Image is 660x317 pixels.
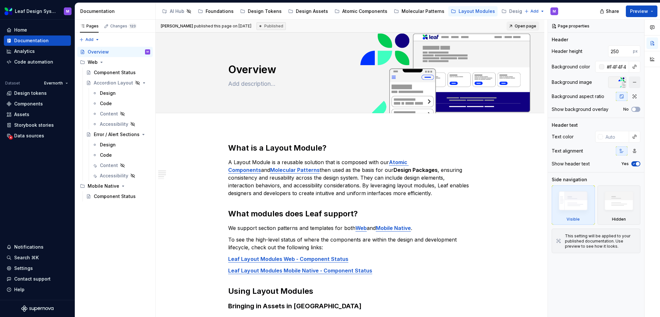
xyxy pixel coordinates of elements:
svg: Supernova Logo [21,305,53,312]
div: Header [552,36,568,43]
div: Accessibility [100,173,128,179]
a: Components [4,99,71,109]
a: Code automation [4,57,71,67]
a: Error / Alert Sections [83,129,153,140]
div: Background image [552,79,592,85]
div: Component Status [94,193,136,200]
button: Add [522,7,547,16]
div: Notifications [14,244,44,250]
div: Design [100,90,116,96]
button: Help [4,284,71,295]
div: This setting will be applied to your published documentation. Use preview to see how it looks. [565,233,636,249]
button: Contact support [4,274,71,284]
p: To see the high-level status of where the components are within the design and development lifecy... [228,236,472,251]
a: Accordion Layout [83,78,153,88]
a: OverviewM [77,47,153,57]
div: Header text [552,122,578,128]
div: Content [100,162,118,169]
strong: Leaf Layout Modules Web - Component Status [228,256,348,262]
div: M [66,9,69,14]
a: Code [90,150,153,160]
strong: Design Packages [393,167,438,173]
span: Add [85,37,93,42]
span: published this page on [DATE] [161,24,251,29]
div: Background aspect ratio [552,93,604,100]
a: Web [355,225,367,231]
div: Text alignment [552,148,583,154]
div: Accessibility [100,121,128,127]
a: Home [4,25,71,35]
button: Add [77,35,102,44]
span: Add [530,9,539,14]
button: Notifications [4,242,71,252]
div: Design Packages [509,8,548,15]
div: Visible [567,217,580,222]
input: Auto [604,61,629,73]
div: Settings [14,265,33,272]
div: Hidden [597,185,641,225]
div: Mobile Native [77,181,153,191]
img: 6e787e26-f4c0-4230-8924-624fe4a2d214.png [5,7,12,15]
label: No [623,107,629,112]
button: Evernorth [41,79,71,88]
span: Share [606,8,619,15]
span: 123 [129,24,137,29]
div: M [147,49,149,55]
div: Design Tokens [248,8,282,15]
a: Design Assets [286,6,331,16]
a: Design [90,140,153,150]
div: Content [100,111,118,117]
div: Show header text [552,161,590,167]
a: Design Packages [499,6,558,16]
a: Assets [4,109,71,120]
span: Evernorth [44,81,63,86]
div: AI Hub [170,8,184,15]
a: Component Status [83,191,153,202]
a: Design Tokens [238,6,284,16]
h2: What is a Layout Module? [228,143,472,153]
div: Page tree [77,47,153,202]
a: Content [90,109,153,119]
div: Background color [552,64,590,70]
a: Component Status [83,67,153,78]
div: Documentation [80,8,153,15]
input: Auto [603,131,629,143]
div: Leaf Design System [15,8,56,15]
div: Web [88,59,98,65]
div: Accordion Layout [94,80,133,86]
div: Design tokens [14,90,47,96]
div: Code automation [14,59,53,65]
div: Design Assets [296,8,328,15]
h2: What modules does Leaf support? [228,209,472,219]
div: Assets [14,111,29,118]
input: Auto [608,45,633,57]
div: Error / Alert Sections [94,131,140,138]
div: Visible [552,185,595,225]
a: Layout Modules [448,6,498,16]
div: Overview [88,49,109,55]
div: Help [14,286,24,293]
div: Changes [110,24,137,29]
a: Settings [4,263,71,273]
a: Molecular Patterns [270,167,320,173]
strong: Mobile Native [376,225,411,231]
div: Show background overlay [552,106,608,113]
div: Atomic Components [342,8,387,15]
div: Foundations [206,8,234,15]
div: Pages [80,24,99,29]
div: Design [100,142,116,148]
div: Code [100,152,112,158]
a: Leaf Layout Modules Mobile Native - Component Status [228,267,372,274]
div: Components [14,101,43,107]
a: Design tokens [4,88,71,98]
p: px [633,49,638,54]
button: Search ⌘K [4,253,71,263]
div: Published [257,22,286,30]
label: Yes [621,161,629,166]
div: Layout Modules [459,8,495,15]
div: Dataset [5,81,20,86]
span: [PERSON_NAME] [161,24,193,28]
